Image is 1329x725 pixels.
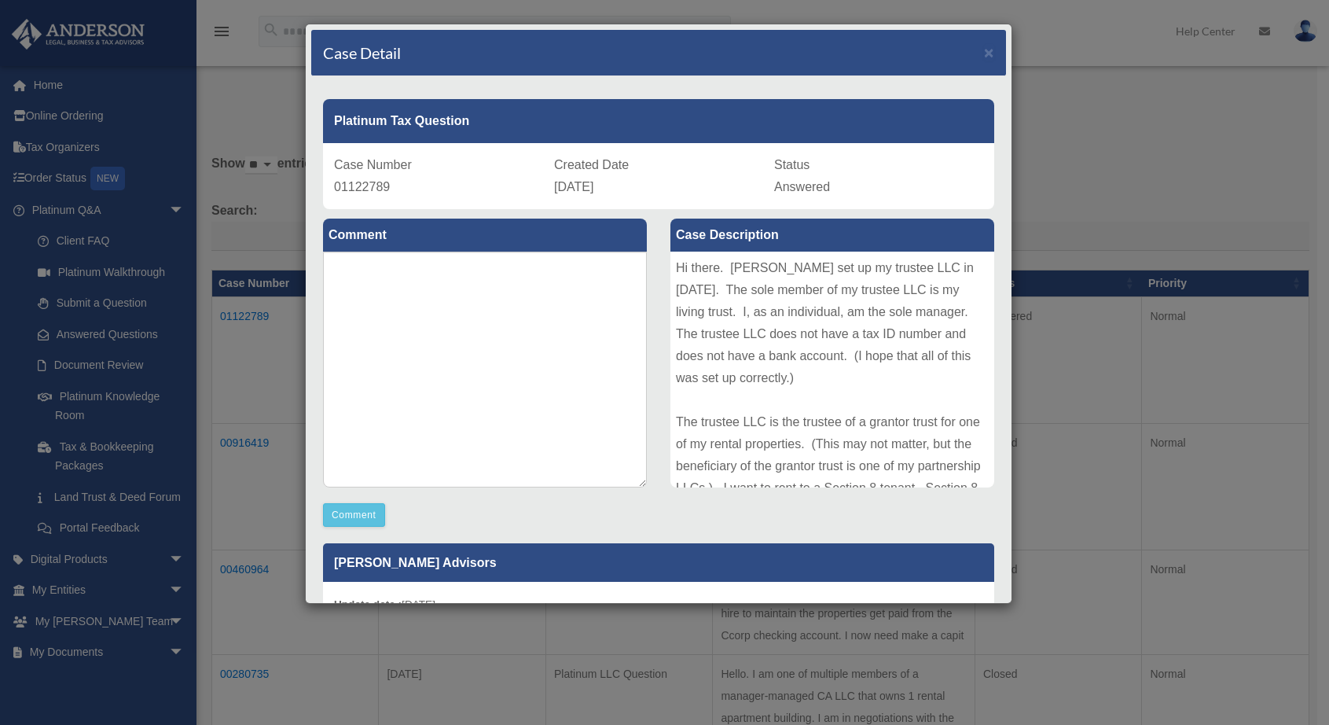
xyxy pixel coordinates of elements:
[323,543,994,582] p: [PERSON_NAME] Advisors
[554,180,593,193] span: [DATE]
[323,42,401,64] h4: Case Detail
[334,598,435,610] small: [DATE]
[774,180,830,193] span: Answered
[984,43,994,61] span: ×
[323,99,994,143] div: Platinum Tax Question
[984,44,994,61] button: Close
[334,598,402,610] b: Update date :
[334,158,412,171] span: Case Number
[774,158,810,171] span: Status
[670,219,994,252] label: Case Description
[323,219,647,252] label: Comment
[670,252,994,488] div: Hi there. [PERSON_NAME] set up my trustee LLC in [DATE]. The sole member of my trustee LLC is my ...
[323,503,385,527] button: Comment
[334,180,390,193] span: 01122789
[554,158,629,171] span: Created Date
